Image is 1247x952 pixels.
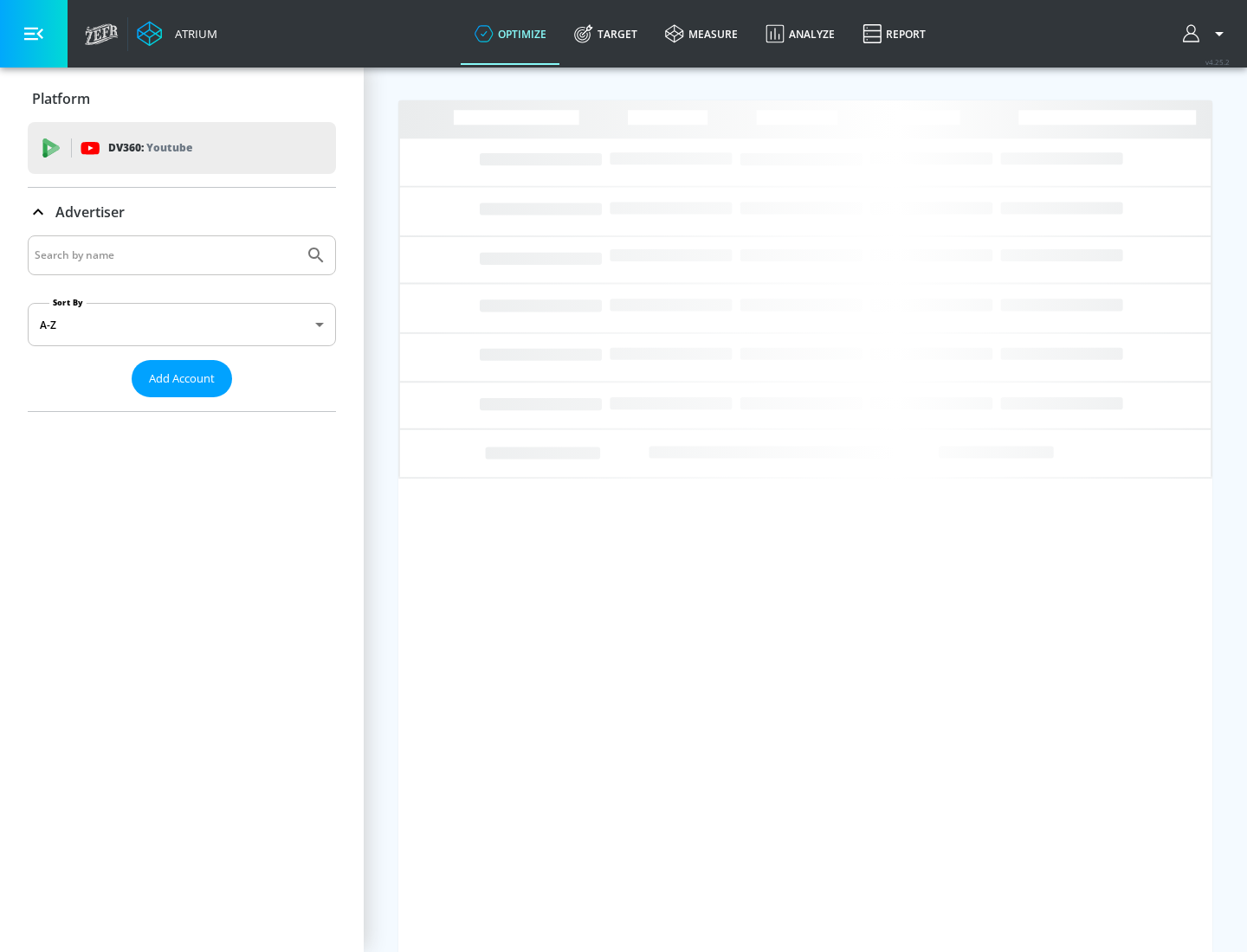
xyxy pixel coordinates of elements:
[28,122,336,174] div: DV360: Youtube
[28,235,336,411] div: Advertiser
[137,21,217,47] a: Atrium
[461,3,560,65] a: optimize
[849,3,940,65] a: Report
[560,3,651,65] a: Target
[28,303,336,346] div: A-Z
[28,74,336,123] div: Platform
[651,3,752,65] a: measure
[132,360,232,397] button: Add Account
[752,3,849,65] a: Analyze
[55,203,125,222] p: Advertiser
[1205,57,1230,67] span: v 4.25.2
[32,89,90,108] p: Platform
[28,397,336,411] nav: list of Advertiser
[35,244,297,267] input: Search by name
[146,138,192,157] p: Youtube
[168,26,217,42] div: Atrium
[49,297,87,308] label: Sort By
[108,138,192,158] p: DV360:
[149,369,215,389] span: Add Account
[28,188,336,236] div: Advertiser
